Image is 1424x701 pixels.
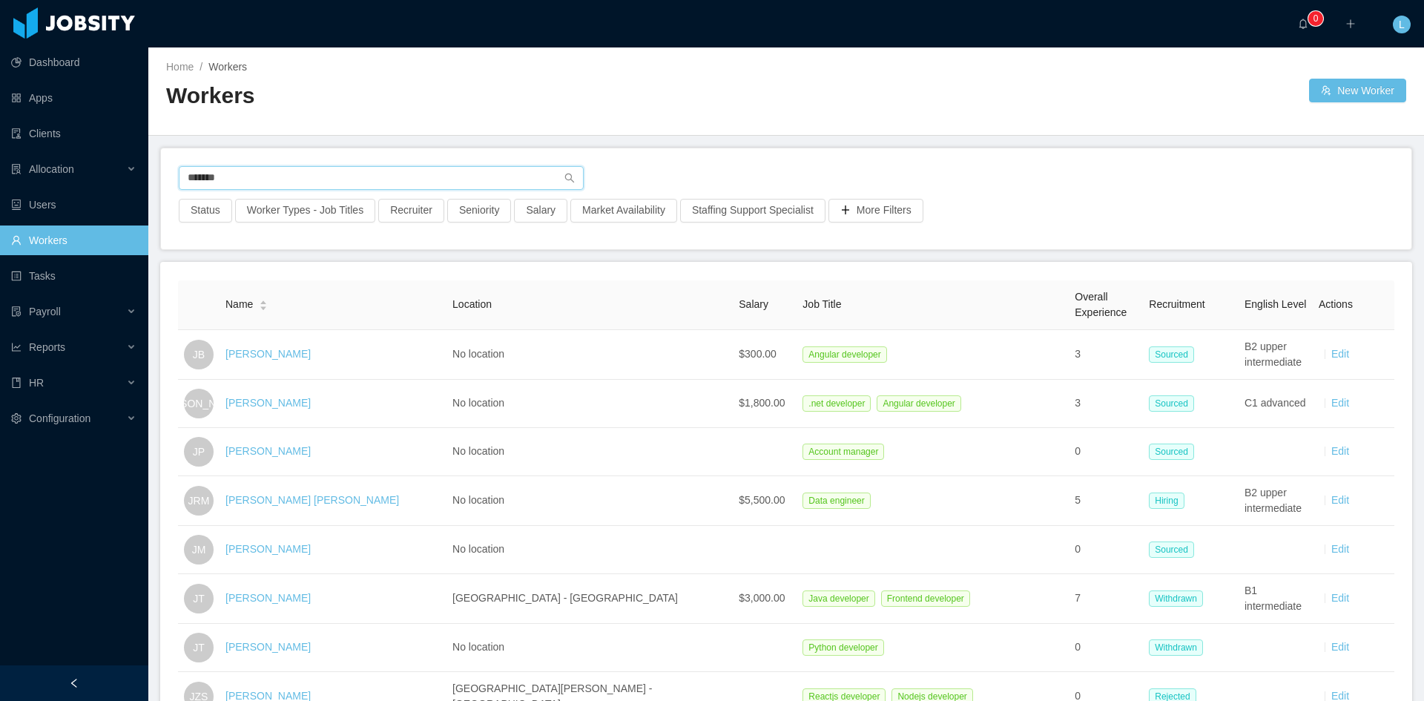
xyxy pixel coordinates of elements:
[680,199,825,223] button: Staffing Support Specialist
[447,199,511,223] button: Seniority
[570,199,677,223] button: Market Availability
[446,380,733,428] td: No location
[29,163,74,175] span: Allocation
[1331,543,1349,555] a: Edit
[802,298,841,310] span: Job Title
[208,61,247,73] span: Workers
[1309,79,1406,102] button: icon: usergroup-addNew Worker
[1069,624,1143,672] td: 0
[225,397,311,409] a: [PERSON_NAME]
[1245,298,1306,310] span: English Level
[1308,11,1323,26] sup: 0
[225,494,399,506] a: [PERSON_NAME] [PERSON_NAME]
[446,624,733,672] td: No location
[1149,493,1184,509] span: Hiring
[1149,641,1209,653] a: Withdrawn
[1149,346,1194,363] span: Sourced
[1069,330,1143,380] td: 3
[200,61,202,73] span: /
[156,389,241,418] span: [PERSON_NAME]
[1319,298,1353,310] span: Actions
[1345,19,1356,29] i: icon: plus
[225,297,253,312] span: Name
[446,526,733,574] td: No location
[225,445,311,457] a: [PERSON_NAME]
[193,437,205,467] span: JP
[1331,397,1349,409] a: Edit
[225,348,311,360] a: [PERSON_NAME]
[1069,526,1143,574] td: 0
[1399,16,1405,33] span: L
[828,199,923,223] button: icon: plusMore Filters
[225,543,311,555] a: [PERSON_NAME]
[802,444,884,460] span: Account manager
[1149,395,1194,412] span: Sourced
[11,342,22,352] i: icon: line-chart
[193,584,205,613] span: JT
[564,173,575,183] i: icon: search
[188,486,210,516] span: JRM
[29,377,44,389] span: HR
[739,494,785,506] span: $5,500.00
[1069,574,1143,624] td: 7
[192,535,206,565] span: JM
[1149,590,1203,607] span: Withdrawn
[739,592,785,604] span: $3,000.00
[1239,476,1313,526] td: B2 upper intermediate
[1149,298,1204,310] span: Recruitment
[1149,444,1194,460] span: Sourced
[446,574,733,624] td: [GEOGRAPHIC_DATA] - [GEOGRAPHIC_DATA]
[1298,19,1308,29] i: icon: bell
[1331,445,1349,457] a: Edit
[1069,428,1143,476] td: 0
[11,226,136,255] a: icon: userWorkers
[1069,380,1143,428] td: 3
[193,633,205,662] span: JT
[11,47,136,77] a: icon: pie-chartDashboard
[29,341,65,353] span: Reports
[1239,380,1313,428] td: C1 advanced
[11,190,136,220] a: icon: robotUsers
[193,340,205,369] span: JB
[452,298,492,310] span: Location
[1331,641,1349,653] a: Edit
[11,119,136,148] a: icon: auditClients
[1149,494,1190,506] a: Hiring
[739,298,768,310] span: Salary
[881,590,970,607] span: Frontend developer
[1331,494,1349,506] a: Edit
[29,412,90,424] span: Configuration
[11,261,136,291] a: icon: profileTasks
[235,199,375,223] button: Worker Types - Job Titles
[1239,574,1313,624] td: B1 intermediate
[1149,397,1200,409] a: Sourced
[1149,542,1194,558] span: Sourced
[446,428,733,476] td: No location
[1331,592,1349,604] a: Edit
[802,639,883,656] span: Python developer
[1149,348,1200,360] a: Sourced
[179,199,232,223] button: Status
[802,590,874,607] span: Java developer
[514,199,567,223] button: Salary
[446,330,733,380] td: No location
[11,378,22,388] i: icon: book
[1331,348,1349,360] a: Edit
[260,299,268,303] i: icon: caret-up
[1069,476,1143,526] td: 5
[225,641,311,653] a: [PERSON_NAME]
[739,397,785,409] span: $1,800.00
[11,306,22,317] i: icon: file-protect
[1149,592,1209,604] a: Withdrawn
[225,592,311,604] a: [PERSON_NAME]
[1149,639,1203,656] span: Withdrawn
[1075,291,1127,318] span: Overall Experience
[1239,330,1313,380] td: B2 upper intermediate
[11,164,22,174] i: icon: solution
[378,199,444,223] button: Recruiter
[166,81,786,111] h2: Workers
[29,306,61,317] span: Payroll
[739,348,777,360] span: $300.00
[802,493,870,509] span: Data engineer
